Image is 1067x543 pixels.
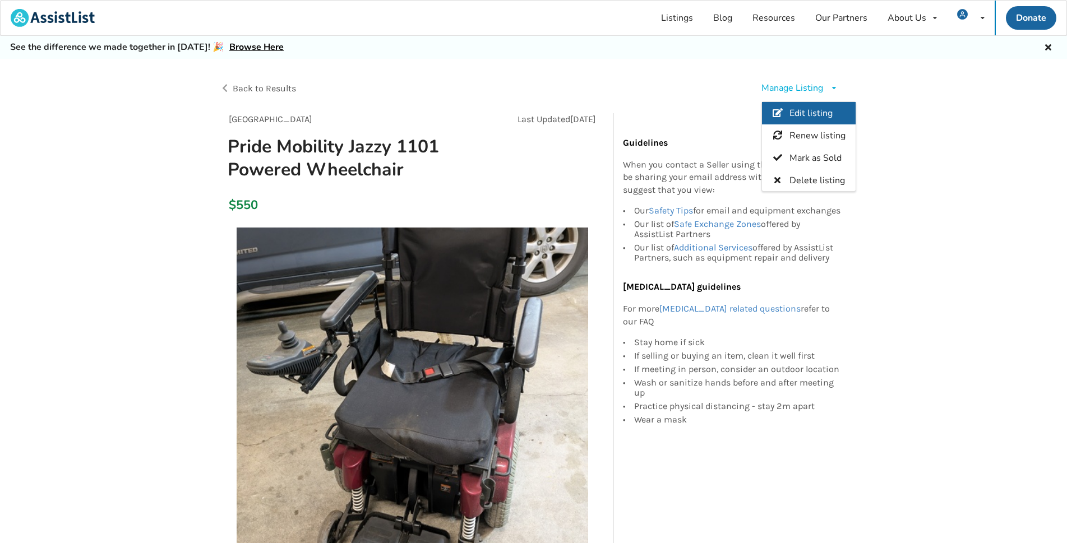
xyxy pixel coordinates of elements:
div: Practice physical distancing - stay 2m apart [634,400,842,413]
div: Stay home if sick [634,337,842,349]
div: If meeting in person, consider an outdoor location [634,363,842,376]
p: For more refer to our FAQ [623,303,842,328]
a: Safe Exchange Zones [674,219,761,229]
div: Wash or sanitize hands before and after meeting up [634,376,842,400]
b: [MEDICAL_DATA] guidelines [623,281,741,292]
b: Guidelines [623,137,668,148]
div: Our list of offered by AssistList Partners [634,217,842,241]
h1: Pride Mobility Jazzy 1101 Powered Wheelchair [219,135,484,181]
span: Edit listing [789,107,833,119]
div: If selling or buying an item, clean it well first [634,349,842,363]
img: assistlist-logo [11,9,95,27]
div: Wear a mask [634,413,842,425]
span: Mark as Sold [789,152,842,164]
span: [GEOGRAPHIC_DATA] [229,114,312,124]
div: Our for email and equipment exchanges [634,206,842,217]
div: $550 [229,197,235,213]
span: [DATE] [570,114,596,124]
a: Donate [1006,6,1056,30]
span: Back to Results [233,83,296,94]
a: Listings [651,1,703,35]
a: Browse Here [229,41,284,53]
span: Renew listing [789,129,846,142]
span: Delete listing [789,174,845,187]
a: Blog [703,1,742,35]
h5: See the difference we made together in [DATE]! 🎉 [10,41,284,53]
p: When you contact a Seller using this form, you will be sharing your email address with them. We s... [623,159,842,197]
a: [MEDICAL_DATA] related questions [659,303,801,314]
a: Additional Services [674,242,752,253]
a: Safety Tips [649,205,693,216]
div: Our list of offered by AssistList Partners, such as equipment repair and delivery [634,241,842,263]
span: Last Updated [518,114,570,124]
img: user icon [957,9,968,20]
a: Our Partners [805,1,877,35]
div: Manage Listing [761,82,823,95]
div: About Us [888,13,926,22]
a: Resources [742,1,805,35]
